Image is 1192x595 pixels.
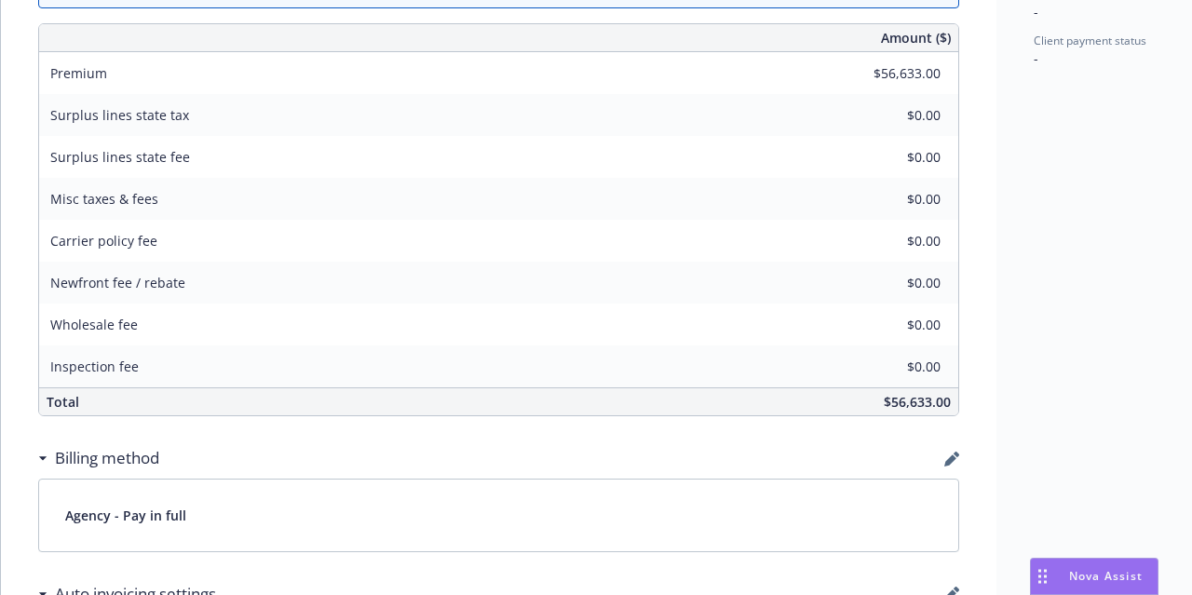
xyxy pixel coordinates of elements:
[47,393,79,411] span: Total
[50,190,158,208] span: Misc taxes & fees
[1069,568,1143,584] span: Nova Assist
[55,446,159,470] h3: Billing method
[50,358,139,375] span: Inspection fee
[1034,33,1146,48] span: Client payment status
[831,353,952,381] input: 0.00
[50,106,189,124] span: Surplus lines state tax
[831,60,952,88] input: 0.00
[50,274,185,291] span: Newfront fee / rebate
[881,28,951,47] span: Amount ($)
[831,101,952,129] input: 0.00
[1030,558,1158,595] button: Nova Assist
[831,143,952,171] input: 0.00
[1034,3,1038,20] span: -
[831,311,952,339] input: 0.00
[884,393,951,411] span: $56,633.00
[50,64,107,82] span: Premium
[38,446,159,470] div: Billing method
[50,148,190,166] span: Surplus lines state fee
[1031,559,1054,594] div: Drag to move
[39,480,958,551] div: Agency - Pay in full
[50,316,138,333] span: Wholesale fee
[50,232,157,250] span: Carrier policy fee
[1034,49,1038,67] span: -
[831,227,952,255] input: 0.00
[831,185,952,213] input: 0.00
[831,269,952,297] input: 0.00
